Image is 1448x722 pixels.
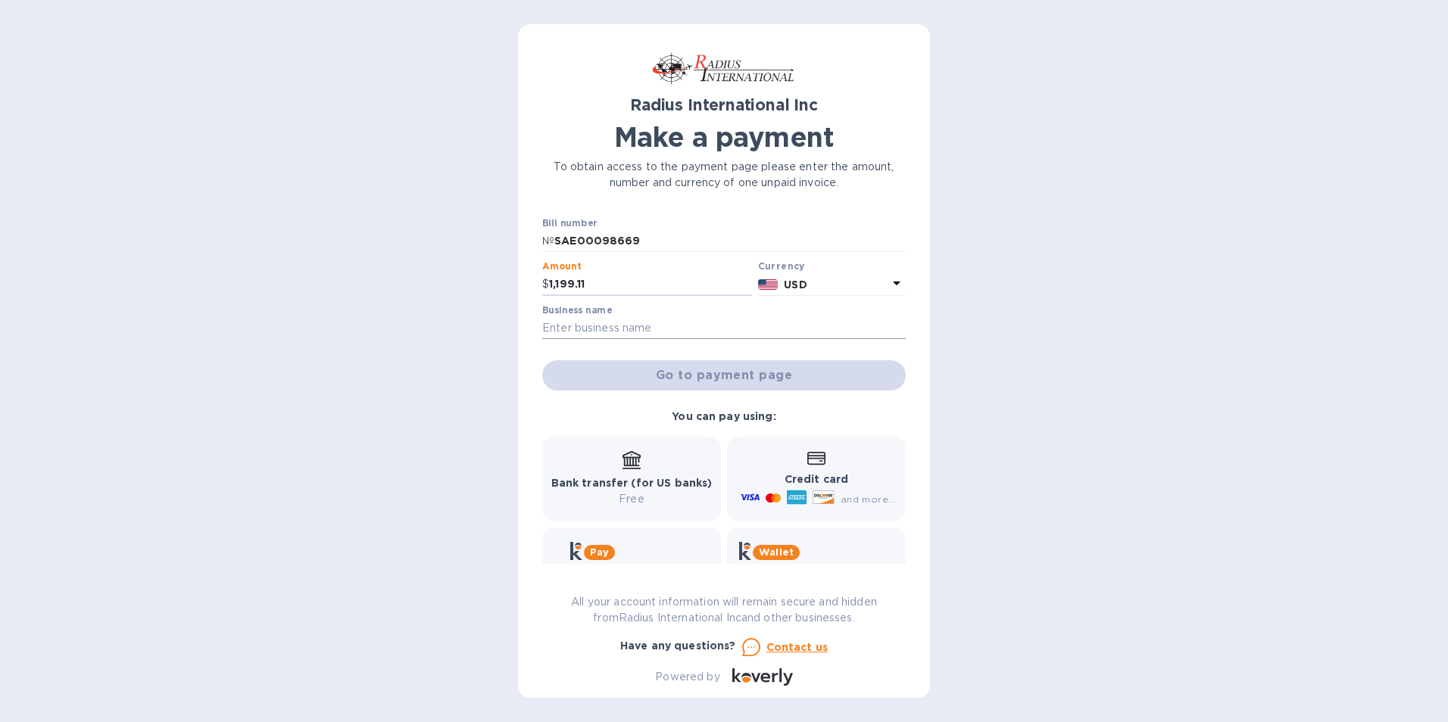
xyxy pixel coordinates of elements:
[542,219,597,228] label: Bill number
[542,276,549,292] p: $
[549,273,752,296] input: 0.00
[766,641,829,653] u: Contact us
[655,669,719,685] p: Powered by
[551,491,713,507] p: Free
[758,279,779,290] img: USD
[542,594,906,626] p: All your account information will remain secure and hidden from Radius International Inc and othe...
[554,230,906,253] input: Enter bill number
[542,233,554,249] p: №
[672,410,775,422] b: You can pay using:
[841,493,896,505] span: and more...
[620,640,736,652] b: Have any questions?
[542,159,906,191] p: To obtain access to the payment page please enter the amount, number and currency of one unpaid i...
[630,95,818,114] b: Radius International Inc
[784,279,807,291] b: USD
[542,121,906,153] h1: Make a payment
[758,260,805,272] b: Currency
[542,317,906,340] input: Enter business name
[551,477,713,489] b: Bank transfer (for US banks)
[759,546,794,558] b: Wallet
[542,306,612,315] label: Business name
[590,546,609,558] b: Pay
[785,473,848,485] b: Credit card
[542,263,581,272] label: Amount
